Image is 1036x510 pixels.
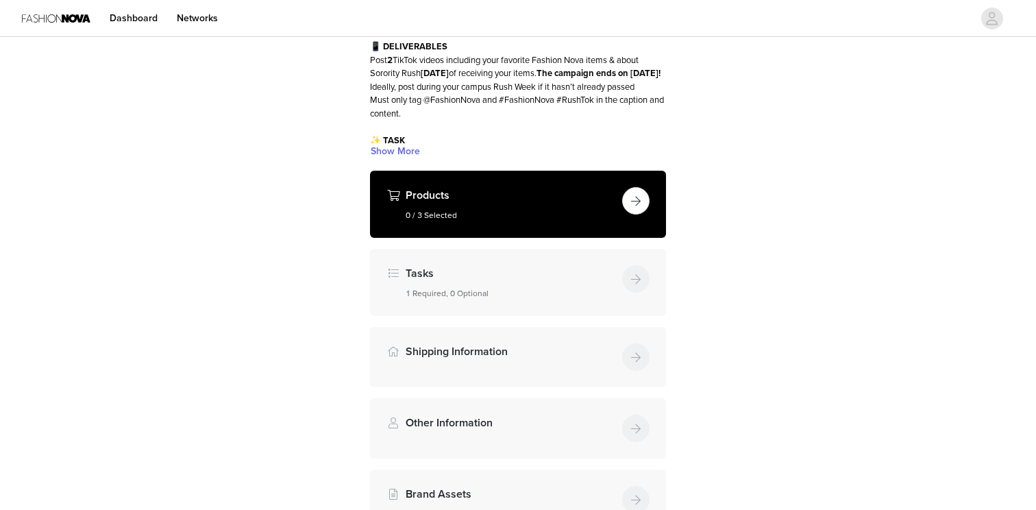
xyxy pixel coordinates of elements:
[406,343,617,360] h4: Shipping Information
[406,287,617,300] h5: 1 Required, 0 Optional
[406,415,617,431] h4: Other Information
[370,135,381,146] span: ✨
[406,486,617,502] h4: Brand Assets
[370,143,421,160] button: Show More
[372,82,634,93] span: deally, post during your campus Rush Week if it hasn’t already passed
[169,3,226,34] a: Networks
[370,171,666,238] div: Products
[22,3,90,34] img: Fashion Nova Logo
[370,82,372,93] span: I
[370,249,666,316] div: Tasks
[406,209,617,221] h5: 0 / 3 Selected
[383,135,405,146] span: TASK
[370,327,666,387] div: Shipping Information
[421,68,449,79] strong: [DATE]
[101,3,166,34] a: Dashboard
[370,41,447,52] span: 📱 DELIVERABLES
[370,55,661,80] span: Post TikTok videos including your favorite Fashion Nova items & about Sorority Rush of receiving ...
[370,95,664,119] span: Must only tag @FashionNova and #FashionNova #RushTok in the caption and content.
[985,8,998,29] div: avatar
[406,187,617,204] h4: Products
[406,265,617,282] h4: Tasks
[387,55,393,66] strong: 2
[536,68,661,79] strong: The campaign ends on [DATE]!
[370,398,666,459] div: Other Information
